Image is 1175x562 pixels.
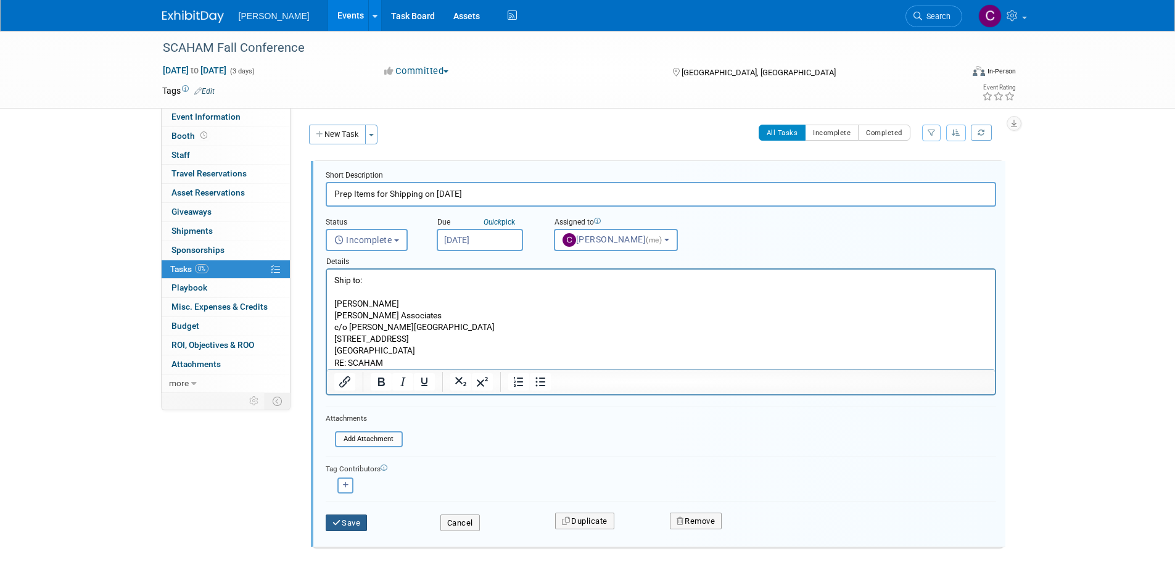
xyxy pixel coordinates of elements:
a: Shipments [162,222,290,241]
span: Travel Reservations [171,168,247,178]
div: Due [437,217,535,229]
button: Underline [414,373,435,391]
button: Cancel [440,514,480,532]
button: Insert/edit link [334,373,355,391]
div: In-Person [987,67,1016,76]
div: Event Format [889,64,1016,83]
span: Booth [171,131,210,141]
span: ROI, Objectives & ROO [171,340,254,350]
td: Toggle Event Tabs [265,393,290,409]
div: Event Rating [982,85,1015,91]
span: Misc. Expenses & Credits [171,302,268,312]
button: New Task [309,125,366,144]
button: Bold [371,373,392,391]
span: Shipments [171,226,213,236]
button: Bullet list [530,373,551,391]
div: Short Description [326,170,996,182]
span: Staff [171,150,190,160]
span: [GEOGRAPHIC_DATA], [GEOGRAPHIC_DATA] [682,68,836,77]
div: Details [326,251,996,268]
span: Budget [171,321,199,331]
span: Attachments [171,359,221,369]
span: 0% [195,264,208,273]
button: Duplicate [555,513,614,530]
button: [PERSON_NAME](me) [554,229,678,251]
a: Attachments [162,355,290,374]
span: [DATE] [DATE] [162,65,227,76]
input: Due Date [437,229,523,251]
button: Subscript [450,373,471,391]
span: Booth not reserved yet [198,131,210,140]
span: [PERSON_NAME] [563,234,664,244]
span: to [189,65,200,75]
a: Asset Reservations [162,184,290,202]
img: ExhibitDay [162,10,224,23]
button: Superscript [472,373,493,391]
a: Tasks0% [162,260,290,279]
a: Sponsorships [162,241,290,260]
a: Travel Reservations [162,165,290,183]
iframe: Rich Text Area [327,270,995,369]
div: SCAHAM Fall Conference [159,37,944,59]
span: (3 days) [229,67,255,75]
button: Completed [858,125,910,141]
div: Status [326,217,418,229]
a: ROI, Objectives & ROO [162,336,290,355]
td: Personalize Event Tab Strip [244,393,265,409]
span: Giveaways [171,207,212,217]
span: Tasks [170,264,208,274]
div: Tag Contributors [326,461,996,474]
img: Chris Cobb [978,4,1002,28]
span: Event Information [171,112,241,122]
a: Search [905,6,962,27]
span: Incomplete [334,235,392,245]
button: Numbered list [508,373,529,391]
a: more [162,374,290,393]
a: Refresh [971,125,992,141]
span: Playbook [171,283,207,292]
div: Attachments [326,413,403,424]
a: Misc. Expenses & Credits [162,298,290,316]
button: Incomplete [326,229,408,251]
a: Staff [162,146,290,165]
a: Event Information [162,108,290,126]
a: Booth [162,127,290,146]
span: Sponsorships [171,245,225,255]
a: Giveaways [162,203,290,221]
span: (me) [646,236,662,244]
a: Playbook [162,279,290,297]
button: Committed [380,65,453,78]
span: Asset Reservations [171,188,245,197]
button: Remove [670,513,722,530]
button: Italic [392,373,413,391]
a: Quickpick [481,217,517,227]
div: Assigned to [554,217,707,229]
span: Search [922,12,950,21]
button: Incomplete [805,125,859,141]
td: Tags [162,85,215,97]
span: [PERSON_NAME] [239,11,310,21]
a: Edit [194,87,215,96]
button: All Tasks [759,125,806,141]
img: Format-Inperson.png [973,66,985,76]
button: Save [326,514,368,532]
input: Name of task or a short description [326,182,996,206]
span: more [169,378,189,388]
a: Budget [162,317,290,336]
i: Quick [484,218,501,226]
